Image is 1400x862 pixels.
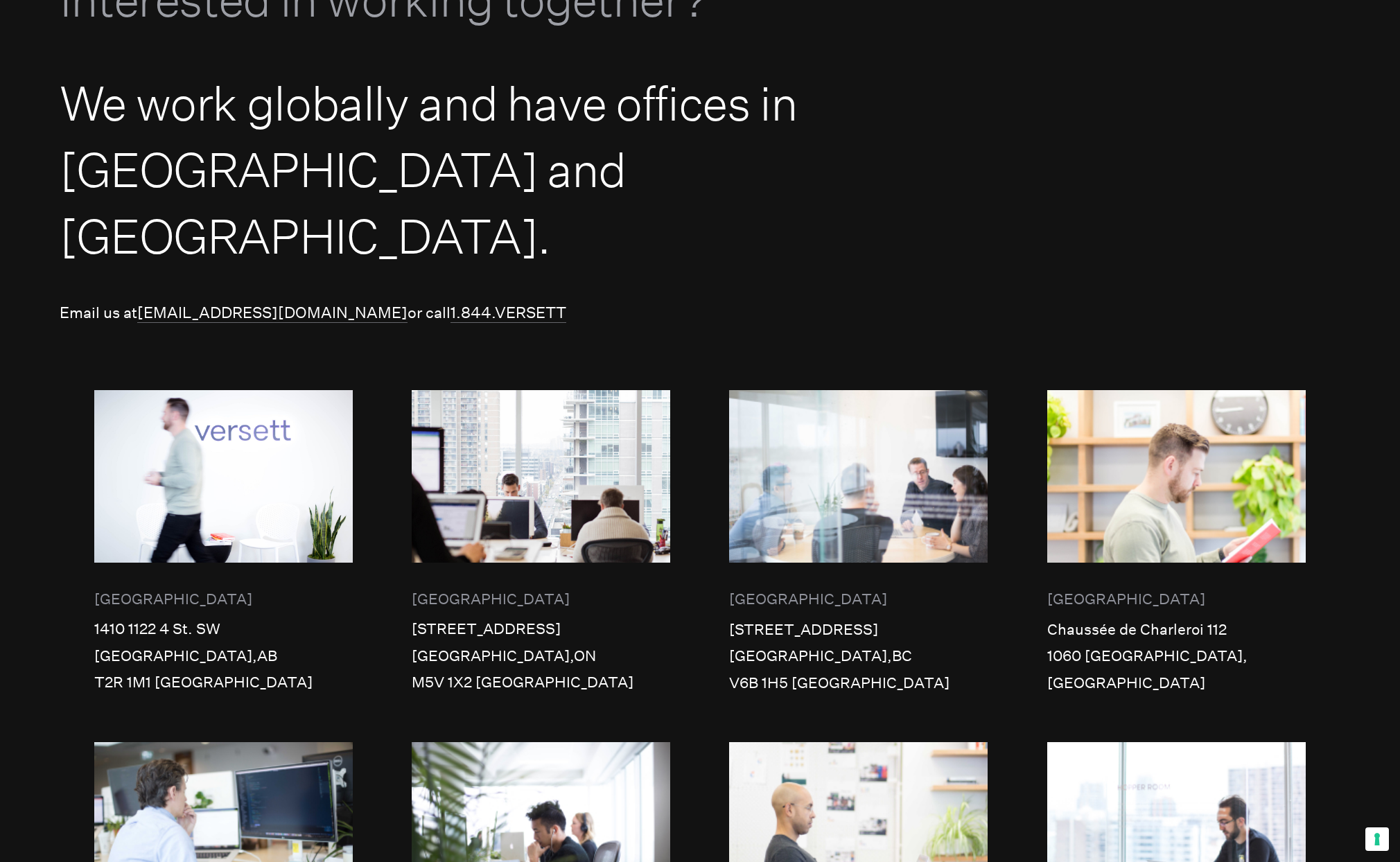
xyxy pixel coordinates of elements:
a: Calgary office[GEOGRAPHIC_DATA]1410 1122 4 St. SW[GEOGRAPHIC_DATA],ABT2R 1M1 [GEOGRAPHIC_DATA] [94,390,353,698]
div: [STREET_ADDRESS] [412,616,670,643]
img: Brussels office [1047,390,1306,563]
div: V6B 1H5 [GEOGRAPHIC_DATA] [729,670,988,697]
div: [GEOGRAPHIC_DATA] , AB [94,643,353,670]
div: T2R 1M1 [GEOGRAPHIC_DATA] [94,669,353,696]
a: Toronto office[GEOGRAPHIC_DATA][STREET_ADDRESS][GEOGRAPHIC_DATA],ONM5V 1X2 [GEOGRAPHIC_DATA] [412,390,670,698]
div: [GEOGRAPHIC_DATA] [729,586,988,613]
a: Brussels office[GEOGRAPHIC_DATA]Chaussée de Charleroi 1121060 [GEOGRAPHIC_DATA], [GEOGRAPHIC_DATA] [1047,390,1306,698]
img: Toronto office [412,390,670,563]
img: Calgary office [94,390,353,563]
h2: We work globally and have offices in [GEOGRAPHIC_DATA] and [GEOGRAPHIC_DATA]. [60,70,819,270]
div: M5V 1X2 [GEOGRAPHIC_DATA] [412,669,670,696]
p: Email us at or call [60,299,1341,326]
img: Vancouver office [729,390,988,563]
a: 1.844.VERSETT [450,304,566,323]
div: [GEOGRAPHIC_DATA] [412,586,670,613]
div: 1060 [GEOGRAPHIC_DATA] , [1047,643,1306,670]
div: [GEOGRAPHIC_DATA] , BC [729,643,988,670]
a: Vancouver office[GEOGRAPHIC_DATA][STREET_ADDRESS][GEOGRAPHIC_DATA],BCV6B 1H5 [GEOGRAPHIC_DATA] [729,390,988,698]
button: Your consent preferences for tracking technologies [1365,827,1389,851]
div: 1410 1122 4 St. SW [94,616,353,643]
div: [GEOGRAPHIC_DATA] [94,586,353,613]
div: [STREET_ADDRESS] [729,617,988,644]
div: [GEOGRAPHIC_DATA] , ON [412,643,670,670]
div: [GEOGRAPHIC_DATA] [1047,586,1306,613]
a: [EMAIL_ADDRESS][DOMAIN_NAME] [137,304,408,323]
div: [GEOGRAPHIC_DATA] [1047,670,1306,697]
div: Chaussée de Charleroi 112 [1047,617,1306,644]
